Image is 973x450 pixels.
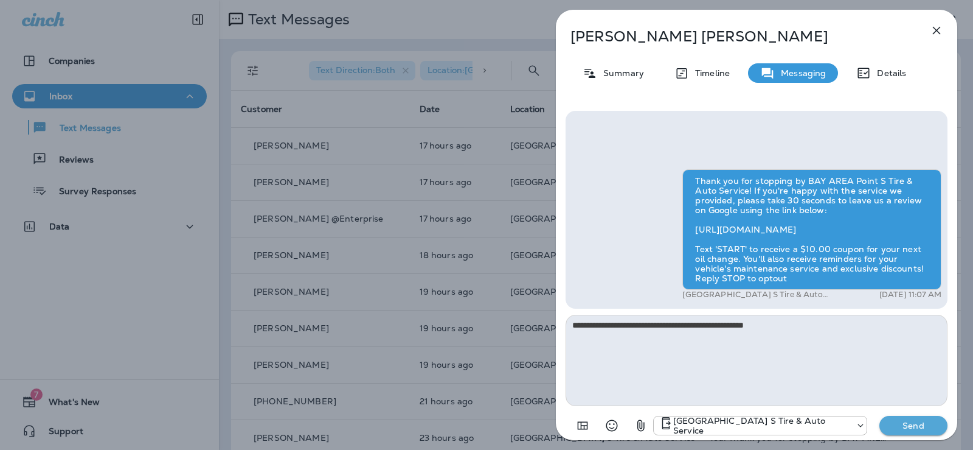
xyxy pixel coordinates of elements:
p: Summary [597,68,644,78]
div: Thank you for stopping by BAY AREA Point S Tire & Auto Service! If you're happy with the service ... [682,169,941,290]
p: [GEOGRAPHIC_DATA] S Tire & Auto Service [682,290,837,300]
button: Select an emoji [600,413,624,438]
p: Send [888,420,939,431]
p: Details [871,68,906,78]
p: Timeline [689,68,730,78]
p: [PERSON_NAME] [PERSON_NAME] [570,28,902,45]
div: +1 (301) 975-0024 [654,416,867,435]
button: Add in a premade template [570,413,595,438]
p: [DATE] 11:07 AM [879,290,941,300]
p: Messaging [775,68,826,78]
button: Send [879,416,947,435]
p: [GEOGRAPHIC_DATA] S Tire & Auto Service [673,416,850,435]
